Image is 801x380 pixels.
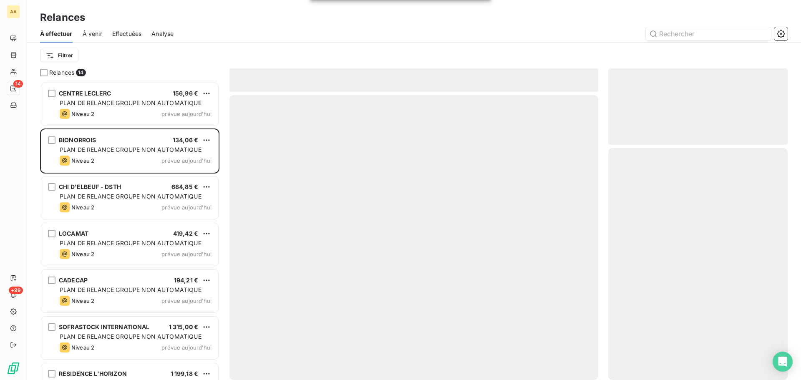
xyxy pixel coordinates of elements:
span: 134,06 € [173,136,198,143]
span: 156,96 € [173,90,198,97]
span: Effectuées [112,30,142,38]
div: Open Intercom Messenger [773,352,793,372]
button: Filtrer [40,49,78,62]
span: prévue aujourd’hui [161,251,212,257]
h3: Relances [40,10,85,25]
span: PLAN DE RELANCE GROUPE NON AUTOMATIQUE [60,99,202,106]
span: 684,85 € [171,183,198,190]
img: Logo LeanPay [7,362,20,375]
span: À venir [83,30,102,38]
span: CADECAP [59,277,88,284]
span: RESIDENCE L'HORIZON [59,370,127,377]
span: +99 [9,287,23,294]
span: PLAN DE RELANCE GROUPE NON AUTOMATIQUE [60,286,202,293]
span: Niveau 2 [71,111,94,117]
span: Niveau 2 [71,251,94,257]
span: prévue aujourd’hui [161,157,212,164]
span: SOFRASTOCK INTERNATIONAL [59,323,150,330]
span: CHI D'ELBEUF - DSTH [59,183,121,190]
span: LOCAMAT [59,230,88,237]
span: Niveau 2 [71,157,94,164]
span: prévue aujourd’hui [161,344,212,351]
span: prévue aujourd’hui [161,111,212,117]
span: 1 315,00 € [169,323,199,330]
span: CENTRE LECLERC [59,90,111,97]
span: PLAN DE RELANCE GROUPE NON AUTOMATIQUE [60,146,202,153]
span: Relances [49,68,74,77]
span: 419,42 € [173,230,198,237]
span: BIONORROIS [59,136,96,143]
input: Rechercher [646,27,771,40]
div: grid [40,82,219,380]
span: 194,21 € [174,277,198,284]
span: Niveau 2 [71,344,94,351]
span: 14 [76,69,86,76]
span: PLAN DE RELANCE GROUPE NON AUTOMATIQUE [60,239,202,247]
span: prévue aujourd’hui [161,297,212,304]
span: Analyse [151,30,174,38]
span: PLAN DE RELANCE GROUPE NON AUTOMATIQUE [60,193,202,200]
span: prévue aujourd’hui [161,204,212,211]
span: Niveau 2 [71,204,94,211]
div: AA [7,5,20,18]
span: PLAN DE RELANCE GROUPE NON AUTOMATIQUE [60,333,202,340]
span: 1 199,18 € [171,370,199,377]
span: À effectuer [40,30,73,38]
span: 14 [13,80,23,88]
span: Niveau 2 [71,297,94,304]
